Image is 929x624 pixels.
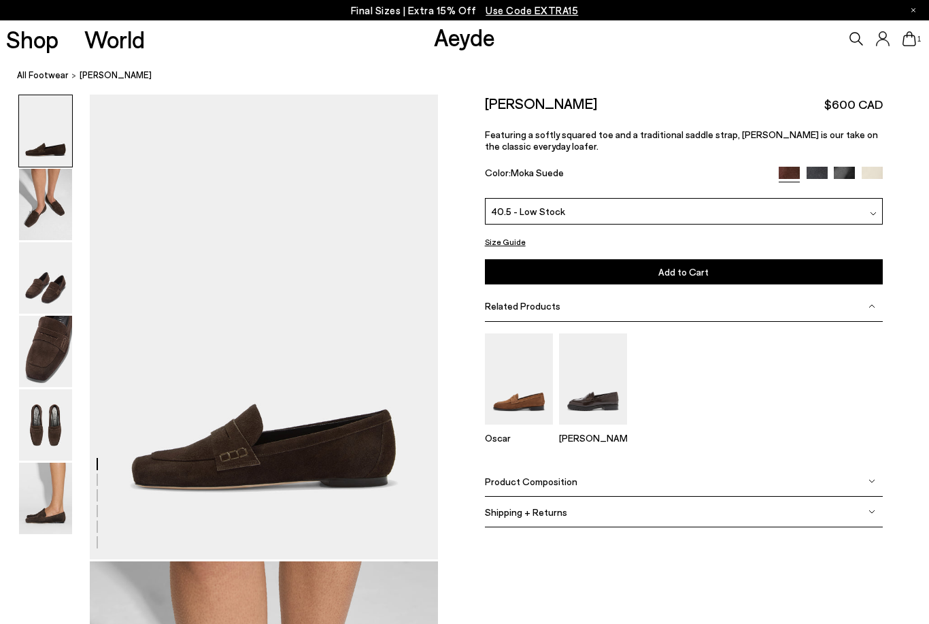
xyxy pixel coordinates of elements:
[491,204,565,218] span: 40.5 - Low Stock
[19,389,72,461] img: Lana Suede Loafers - Image 5
[485,233,526,250] button: Size Guide
[485,129,883,152] p: Featuring a softly squared toe and a traditional saddle strap, [PERSON_NAME] is our take on the c...
[485,333,553,424] img: Oscar Suede Loafers
[19,242,72,314] img: Lana Suede Loafers - Image 3
[559,432,627,444] p: [PERSON_NAME]
[870,210,877,217] img: svg%3E
[84,27,145,51] a: World
[902,31,916,46] a: 1
[485,300,560,312] span: Related Products
[19,316,72,387] img: Lana Suede Loafers - Image 4
[485,167,766,182] div: Color:
[485,476,577,487] span: Product Composition
[17,68,69,82] a: All Footwear
[351,2,579,19] p: Final Sizes | Extra 15% Off
[868,478,875,485] img: svg%3E
[658,266,709,278] span: Add to Cart
[824,96,883,113] span: $600 CAD
[485,506,567,518] span: Shipping + Returns
[434,22,495,51] a: Aeyde
[559,415,627,444] a: Leon Loafers [PERSON_NAME]
[485,415,553,444] a: Oscar Suede Loafers Oscar
[485,432,553,444] p: Oscar
[17,57,929,95] nav: breadcrumb
[19,463,72,534] img: Lana Suede Loafers - Image 6
[19,169,72,240] img: Lana Suede Loafers - Image 2
[868,508,875,515] img: svg%3E
[19,95,72,167] img: Lana Suede Loafers - Image 1
[868,303,875,310] img: svg%3E
[511,167,564,178] span: Moka Suede
[485,259,883,284] button: Add to Cart
[485,95,597,112] h2: [PERSON_NAME]
[6,27,58,51] a: Shop
[559,333,627,424] img: Leon Loafers
[916,35,923,43] span: 1
[80,68,152,82] span: [PERSON_NAME]
[486,4,578,16] span: Navigate to /collections/ss25-final-sizes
